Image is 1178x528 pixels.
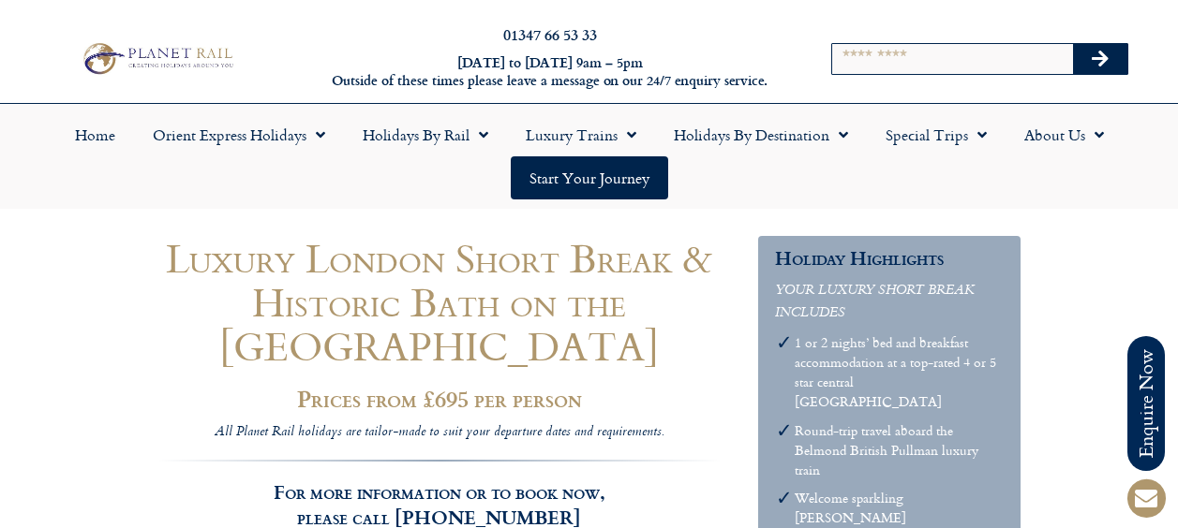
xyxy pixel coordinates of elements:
a: Holidays by Rail [344,113,507,156]
a: Home [56,113,134,156]
a: 01347 66 53 33 [503,23,597,45]
img: Planet Rail Train Holidays Logo [77,39,237,79]
a: Orient Express Holidays [134,113,344,156]
h6: [DATE] to [DATE] 9am – 5pm Outside of these times please leave a message on our 24/7 enquiry serv... [319,54,781,89]
a: About Us [1006,113,1123,156]
a: Holidays by Destination [655,113,867,156]
a: Special Trips [867,113,1006,156]
button: Search [1073,44,1127,74]
a: Start your Journey [511,156,668,199]
nav: Menu [9,113,1169,199]
a: Luxury Trains [507,113,655,156]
